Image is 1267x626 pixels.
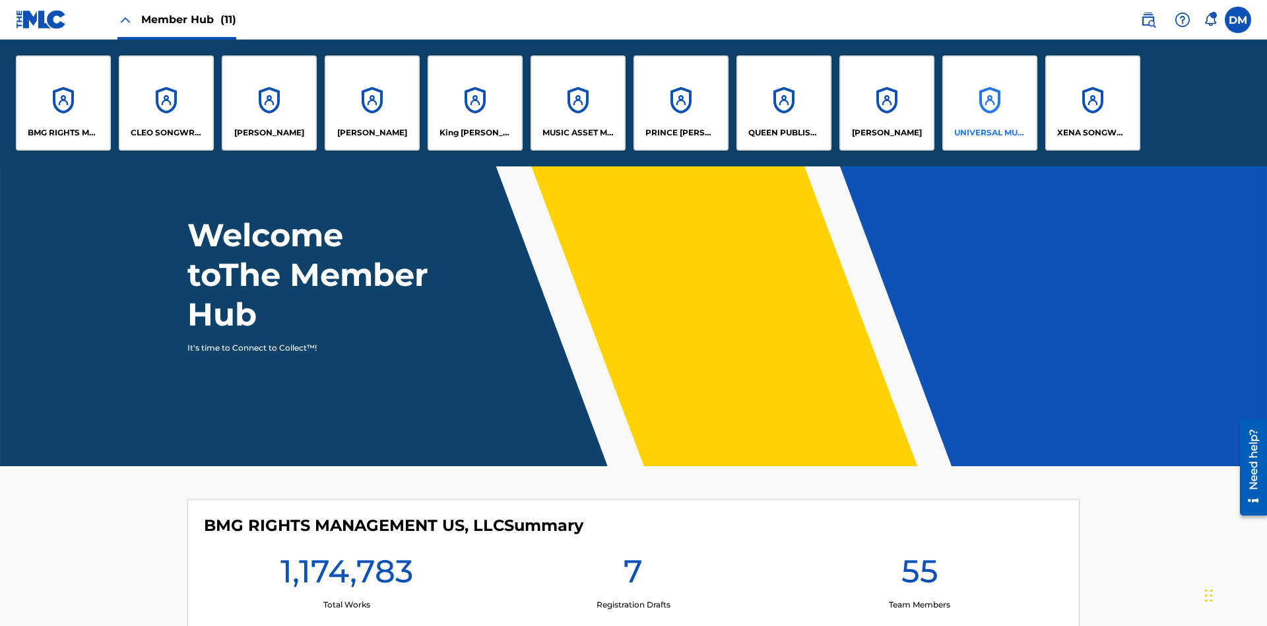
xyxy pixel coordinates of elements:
div: Help [1169,7,1196,33]
img: search [1140,12,1156,28]
p: BMG RIGHTS MANAGEMENT US, LLC [28,127,100,139]
p: MUSIC ASSET MANAGEMENT (MAM) [542,127,614,139]
img: MLC Logo [16,10,67,29]
img: Close [117,12,133,28]
a: AccountsKing [PERSON_NAME] [428,55,523,151]
div: Notifications [1204,13,1217,26]
a: AccountsBMG RIGHTS MANAGEMENT US, LLC [16,55,111,151]
p: Team Members [889,599,950,611]
div: Drag [1205,576,1213,615]
a: Accounts[PERSON_NAME] [839,55,934,151]
p: It's time to Connect to Collect™! [187,342,416,354]
p: XENA SONGWRITER [1057,127,1129,139]
p: Registration Drafts [597,599,670,611]
p: PRINCE MCTESTERSON [645,127,717,139]
h1: 55 [901,551,938,599]
a: AccountsPRINCE [PERSON_NAME] [633,55,729,151]
iframe: Chat Widget [1201,563,1267,626]
a: AccountsQUEEN PUBLISHA [736,55,831,151]
p: ELVIS COSTELLO [234,127,304,139]
a: Accounts[PERSON_NAME] [325,55,420,151]
a: AccountsUNIVERSAL MUSIC PUB GROUP [942,55,1037,151]
p: Total Works [323,599,370,611]
p: RONALD MCTESTERSON [852,127,922,139]
a: AccountsXENA SONGWRITER [1045,55,1140,151]
a: AccountsMUSIC ASSET MANAGEMENT (MAM) [531,55,626,151]
img: help [1175,12,1190,28]
h1: 1,174,783 [280,551,413,599]
h1: Welcome to The Member Hub [187,215,434,334]
span: Member Hub [141,12,236,27]
a: AccountsCLEO SONGWRITER [119,55,214,151]
p: King McTesterson [439,127,511,139]
h4: BMG RIGHTS MANAGEMENT US, LLC [204,516,583,536]
iframe: Resource Center [1230,414,1267,522]
p: CLEO SONGWRITER [131,127,203,139]
span: (11) [220,13,236,26]
a: Public Search [1135,7,1161,33]
a: Accounts[PERSON_NAME] [222,55,317,151]
div: User Menu [1225,7,1251,33]
h1: 7 [624,551,643,599]
p: QUEEN PUBLISHA [748,127,820,139]
p: UNIVERSAL MUSIC PUB GROUP [954,127,1026,139]
p: EYAMA MCSINGER [337,127,407,139]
